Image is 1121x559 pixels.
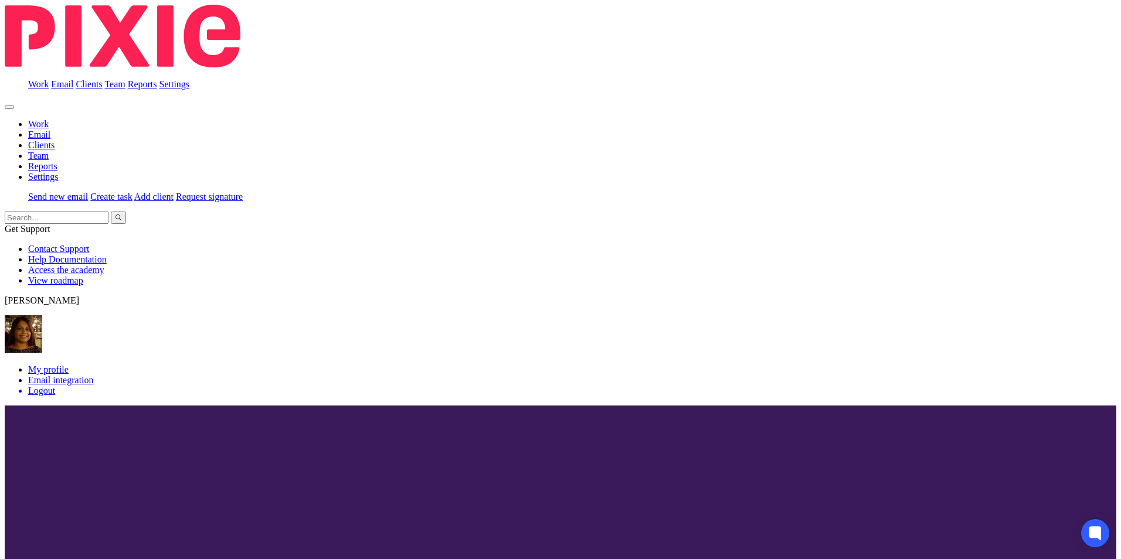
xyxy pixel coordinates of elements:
a: Settings [28,172,59,182]
a: Access the academy [28,265,104,275]
a: Logout [28,386,1116,396]
a: View roadmap [28,275,83,285]
a: Reports [28,161,57,171]
input: Search [5,212,108,224]
a: Send new email [28,192,88,202]
a: Settings [159,79,190,89]
a: Contact Support [28,244,89,254]
a: Clients [76,79,102,89]
a: Team [28,151,49,161]
a: Clients [28,140,55,150]
a: Team [104,79,125,89]
a: My profile [28,364,69,374]
a: Email [51,79,73,89]
span: Get Support [5,224,50,234]
img: Pixie [5,5,240,67]
a: Reports [128,79,157,89]
p: [PERSON_NAME] [5,295,1116,306]
img: Arvinder.jpeg [5,315,42,353]
a: Work [28,79,49,89]
button: Search [111,212,126,224]
a: Email [28,129,50,139]
a: Create task [90,192,133,202]
span: Logout [28,386,55,396]
a: Email integration [28,375,94,385]
a: Work [28,119,49,129]
a: Add client [134,192,174,202]
a: Request signature [176,192,243,202]
a: Help Documentation [28,254,107,264]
